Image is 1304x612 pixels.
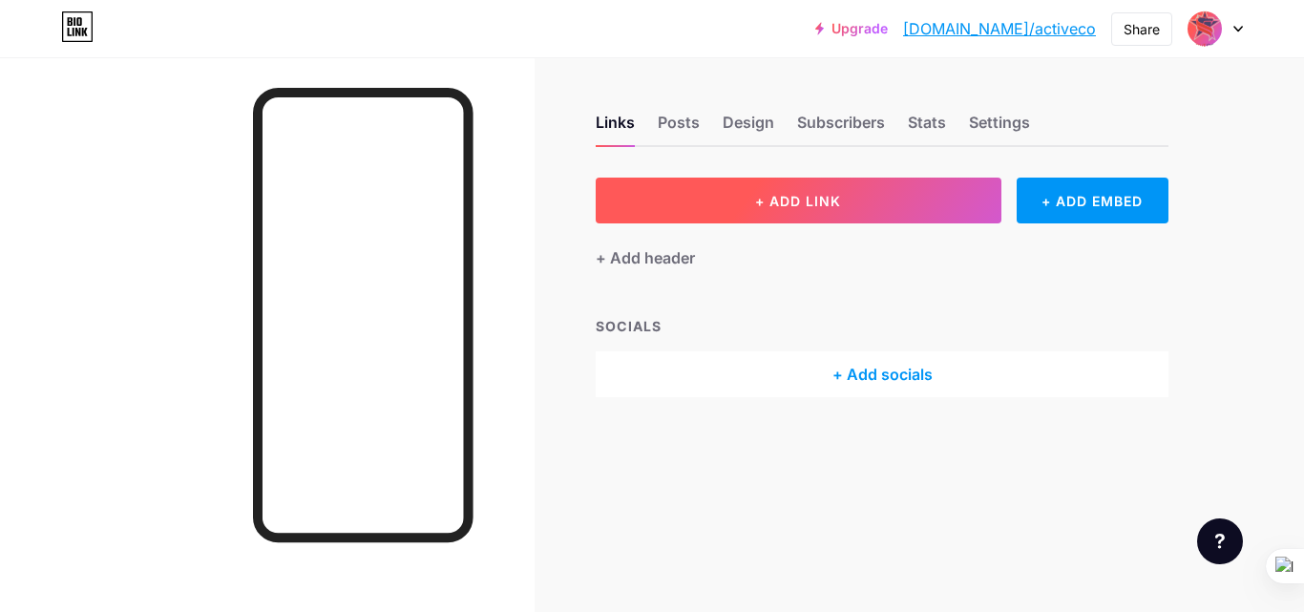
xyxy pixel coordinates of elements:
div: Design [723,111,774,145]
div: SOCIALS [596,316,1168,336]
div: Subscribers [797,111,885,145]
div: Links [596,111,635,145]
a: [DOMAIN_NAME]/activeco [903,17,1096,40]
div: + Add header [596,246,695,269]
div: Settings [969,111,1030,145]
div: + ADD EMBED [1017,178,1168,223]
a: Upgrade [815,21,888,36]
div: Stats [908,111,946,145]
span: + ADD LINK [755,193,841,209]
img: ActiveCool Fashion [1187,11,1223,47]
div: + Add socials [596,351,1168,397]
button: + ADD LINK [596,178,1001,223]
div: Posts [658,111,700,145]
div: Share [1124,19,1160,39]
